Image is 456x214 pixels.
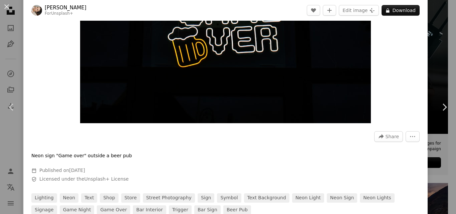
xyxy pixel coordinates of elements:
a: shop [100,193,118,203]
img: Go to Polina Kuzovkova's profile [31,5,42,16]
button: Edit image [339,5,379,16]
time: January 17, 2023 at 2:38:24 AM PST [69,168,85,173]
button: More Actions [406,131,420,142]
a: neon lights [360,193,394,203]
a: sign [198,193,215,203]
span: Licensed under the [39,176,129,183]
button: Like [307,5,320,16]
a: Unsplash+ License [84,176,129,182]
a: neon light [292,193,324,203]
div: For [45,11,86,16]
p: Neon sign "Game over" outside a beer pub [31,153,132,159]
span: Share [386,132,399,142]
button: Share this image [374,131,403,142]
a: neon sign [327,193,358,203]
a: [PERSON_NAME] [45,4,86,11]
a: text background [244,193,289,203]
a: symbol [217,193,241,203]
button: Add to Collection [323,5,336,16]
a: lighting [31,193,57,203]
a: street photography [143,193,195,203]
span: Published on [39,168,85,173]
a: store [121,193,140,203]
button: Download [382,5,420,16]
a: Next [433,75,456,139]
a: text [81,193,97,203]
a: Unsplash+ [51,11,73,16]
a: neon [60,193,79,203]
